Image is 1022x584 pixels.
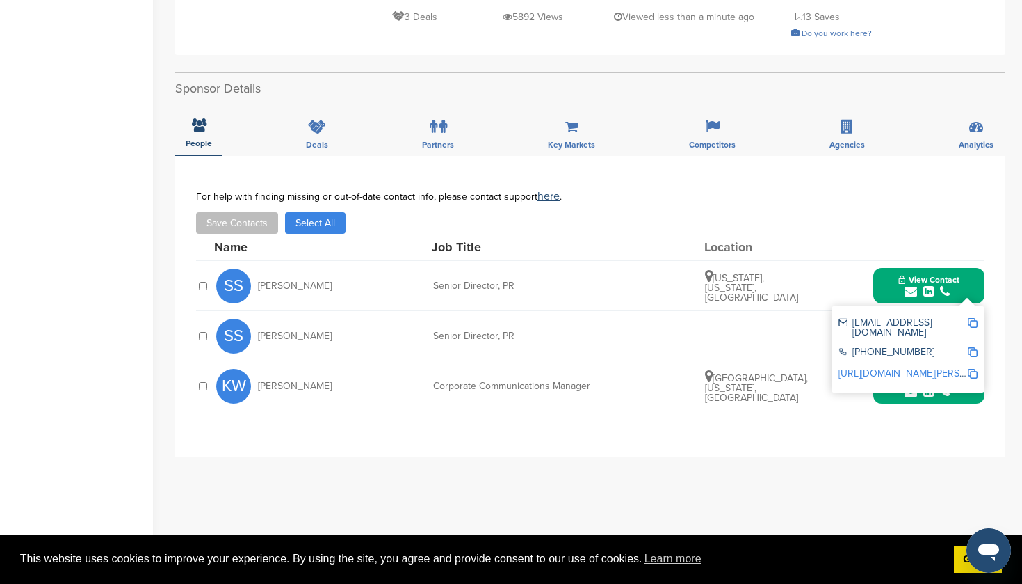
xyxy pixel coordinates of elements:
p: 3 Deals [392,8,437,26]
div: Job Title [432,241,640,253]
span: [PERSON_NAME] [258,331,332,341]
span: [PERSON_NAME] [258,381,332,391]
span: This website uses cookies to improve your experience. By using the site, you agree and provide co... [20,549,943,569]
span: Deals [306,141,328,149]
p: Viewed less than a minute ago [614,8,754,26]
span: Do you work here? [802,29,872,38]
a: here [537,189,560,203]
span: Analytics [959,141,993,149]
p: 13 Saves [795,8,840,26]
p: 5892 Views [503,8,563,26]
img: Copy [968,318,978,328]
span: [US_STATE], [US_STATE], [GEOGRAPHIC_DATA] [705,272,798,303]
span: Competitors [689,141,736,149]
span: SS [216,319,251,354]
span: [GEOGRAPHIC_DATA], [US_STATE], [GEOGRAPHIC_DATA] [705,372,808,404]
h2: Sponsor Details [175,79,1005,98]
div: [EMAIL_ADDRESS][DOMAIN_NAME] [838,318,967,338]
div: Senior Director, PR [433,281,642,291]
div: Senior Director, PR [433,331,642,341]
div: Name [214,241,367,253]
a: learn more about cookies [642,549,704,569]
span: Agencies [829,141,865,149]
span: Partners [422,141,454,149]
div: Corporate Communications Manager [433,381,642,391]
div: [PHONE_NUMBER] [838,347,967,359]
img: Copy [968,347,978,357]
span: [PERSON_NAME] [258,281,332,291]
button: Save Contacts [196,212,278,234]
a: Do you work here? [791,29,872,38]
a: dismiss cookie message [954,546,1002,574]
div: Location [704,241,809,253]
button: Select All [285,212,346,234]
div: For help with finding missing or out-of-date contact info, please contact support . [196,191,984,202]
a: [URL][DOMAIN_NAME][PERSON_NAME] [838,368,1008,379]
span: People [186,139,212,148]
button: View Contact [882,265,976,307]
img: Copy [968,369,978,379]
span: KW [216,369,251,404]
span: View Contact [898,275,959,285]
iframe: Button to launch messaging window [966,528,1011,573]
span: Key Markets [548,141,595,149]
span: SS [216,269,251,303]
